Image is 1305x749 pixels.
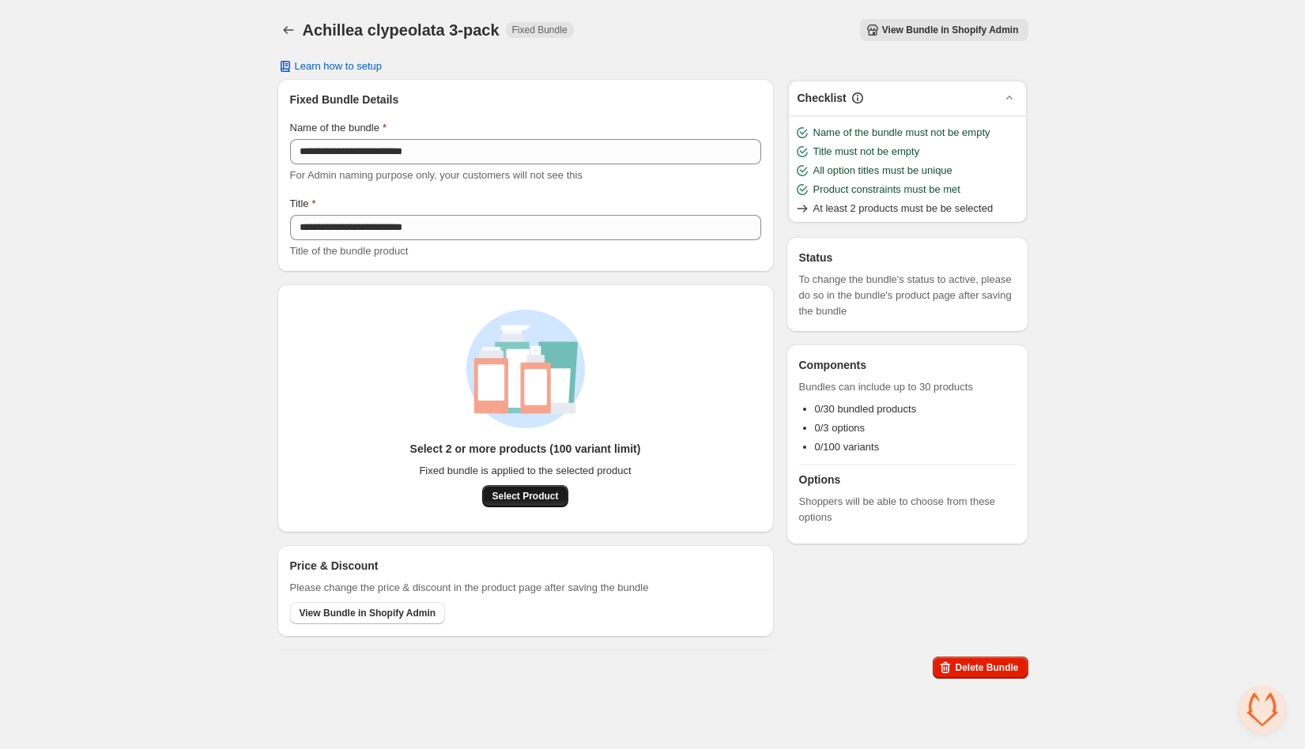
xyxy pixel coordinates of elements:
h3: Price & Discount [290,558,379,574]
h1: Achillea clypeolata 3-pack [303,21,500,40]
span: 0/100 variants [815,441,880,453]
span: Fixed bundle is applied to the selected product [419,463,631,479]
button: Back [277,19,300,41]
h3: Checklist [798,90,847,106]
span: Shoppers will be able to choose from these options [799,494,1016,525]
span: To change the bundle's status to active, please do so in the bundle's product page after saving t... [799,272,1016,319]
label: Name of the bundle [290,120,387,136]
button: Delete Bundle [933,657,1028,679]
span: 0/30 bundled products [815,403,917,415]
label: Title [290,196,316,212]
span: Fixed Bundle [512,24,568,36]
span: View Bundle in Shopify Admin [300,607,436,619]
span: Product constraints must be met [813,182,960,198]
span: For Admin naming purpose only, your customers will not see this [290,169,583,181]
h3: Components [799,357,867,373]
span: Select Product [492,490,558,502]
span: 0/3 options [815,422,866,434]
div: Open chat [1239,686,1286,733]
h3: Select 2 or more products (100 variant limit) [410,441,641,457]
span: All option titles must be unique [813,163,952,179]
span: Title must not be empty [813,144,920,160]
button: Learn how to setup [268,55,392,77]
h3: Status [799,250,1016,265]
span: Title of the bundle product [290,245,409,257]
span: Bundles can include up to 30 products [799,379,1016,395]
button: Select Product [482,485,568,507]
span: View Bundle in Shopify Admin [882,24,1019,36]
span: Delete Bundle [955,661,1018,674]
button: View Bundle in Shopify Admin [860,19,1028,41]
span: Please change the price & discount in the product page after saving the bundle [290,580,649,596]
h3: Options [799,472,1016,487]
span: Learn how to setup [295,60,383,73]
span: Name of the bundle must not be empty [813,125,990,141]
span: At least 2 products must be be selected [813,201,994,216]
button: View Bundle in Shopify Admin [290,602,446,624]
h3: Fixed Bundle Details [290,92,761,107]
